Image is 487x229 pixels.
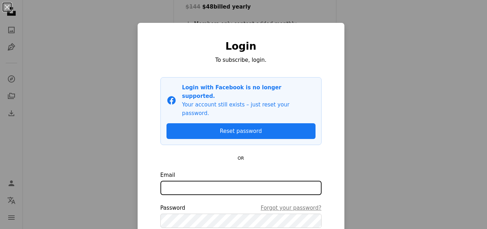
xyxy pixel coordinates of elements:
input: Email [160,181,322,195]
input: PasswordForgot your password? [160,214,322,228]
p: To subscribe, login. [160,56,322,64]
small: OR [238,156,244,161]
a: Reset password [166,123,316,139]
div: Password [160,204,322,212]
p: Your account still exists – just reset your password. [182,100,316,118]
p: Login with Facebook is no longer supported. [182,83,316,100]
h1: Login [160,40,322,53]
label: Email [160,171,322,195]
a: Forgot your password? [261,204,321,212]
